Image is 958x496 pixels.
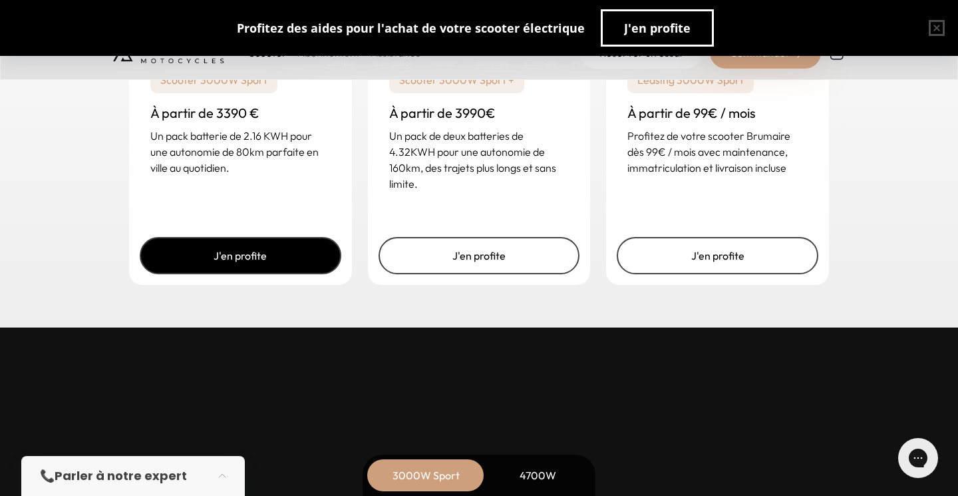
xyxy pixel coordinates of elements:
[627,128,808,176] p: Profitez de votre scooter Brumaire dès 99€ / mois avec maintenance, immatriculation et livraison ...
[150,128,331,176] p: Un pack batterie de 2.16 KWH pour une autonomie de 80km parfaite en ville au quotidien.
[484,459,591,491] div: 4700W
[150,104,331,123] h3: À partir de 3390 €
[379,237,580,274] a: J'en profite
[150,67,277,93] p: Scooter 3000W Sport
[627,104,808,123] h3: À partir de 99€ / mois
[140,237,341,274] a: J'en profite
[389,67,524,93] p: Scooter 3000W Sport +
[389,128,569,192] p: Un pack de deux batteries de 4.32KWH pour une autonomie de 160km, des trajets plus longs et sans ...
[891,433,945,483] iframe: Gorgias live chat messenger
[389,104,569,123] h3: À partir de 3990€
[627,67,754,93] p: Leasing 3000W Sport
[373,459,479,491] div: 3000W Sport
[617,237,818,274] a: J'en profite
